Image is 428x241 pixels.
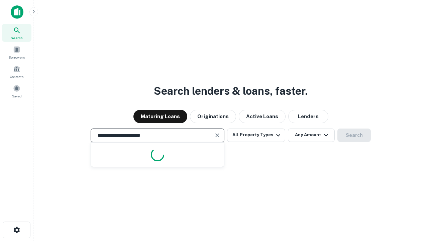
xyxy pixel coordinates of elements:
[213,131,222,140] button: Clear
[11,5,23,19] img: capitalize-icon.png
[154,83,308,99] h3: Search lenders & loans, faster.
[2,63,31,81] a: Contacts
[2,82,31,100] a: Saved
[11,35,23,41] span: Search
[133,110,187,123] button: Maturing Loans
[10,74,23,79] span: Contacts
[190,110,236,123] button: Originations
[288,110,328,123] button: Lenders
[227,129,285,142] button: All Property Types
[239,110,286,123] button: Active Loans
[9,55,25,60] span: Borrowers
[2,43,31,61] a: Borrowers
[395,187,428,220] iframe: Chat Widget
[288,129,335,142] button: Any Amount
[2,24,31,42] a: Search
[12,93,22,99] span: Saved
